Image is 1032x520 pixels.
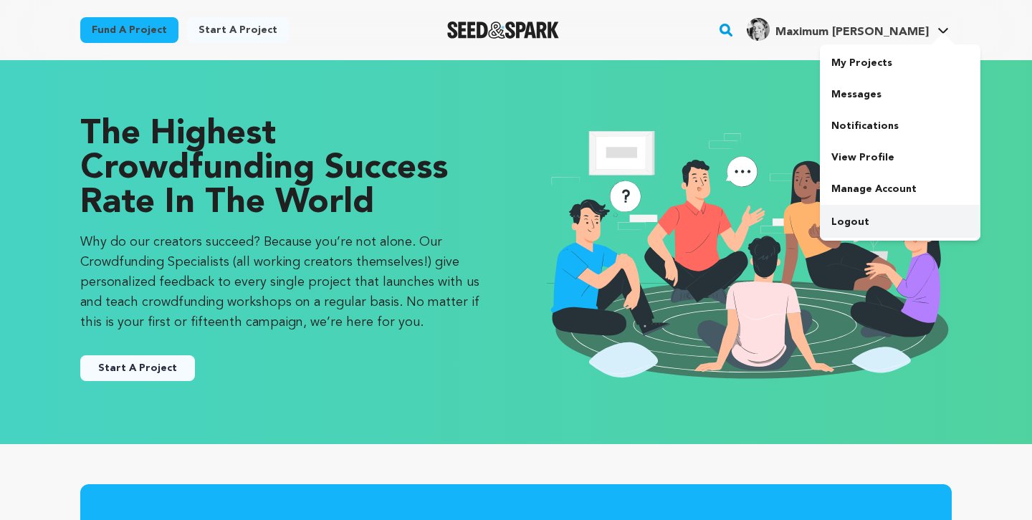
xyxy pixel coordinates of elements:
[80,117,487,221] p: The Highest Crowdfunding Success Rate in the World
[187,17,289,43] a: Start a project
[80,355,195,381] button: Start A Project
[744,15,952,45] span: Maximum J. M.'s Profile
[447,21,560,39] img: Seed&Spark Logo Dark Mode
[747,18,929,41] div: Maximum J. M.'s Profile
[80,232,487,332] p: Why do our creators succeed? Because you’re not alone. Our Crowdfunding Specialists (all working ...
[747,18,770,41] img: 204d4e648919ec56.jpg
[744,15,952,41] a: Maximum J. M.'s Profile
[820,79,980,110] a: Messages
[80,17,178,43] a: Fund a project
[820,47,980,79] a: My Projects
[820,142,980,173] a: View Profile
[820,110,980,142] a: Notifications
[820,173,980,205] a: Manage Account
[820,206,980,238] a: Logout
[447,21,560,39] a: Seed&Spark Homepage
[775,27,929,38] span: Maximum [PERSON_NAME]
[545,117,952,387] img: seedandspark start project illustration image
